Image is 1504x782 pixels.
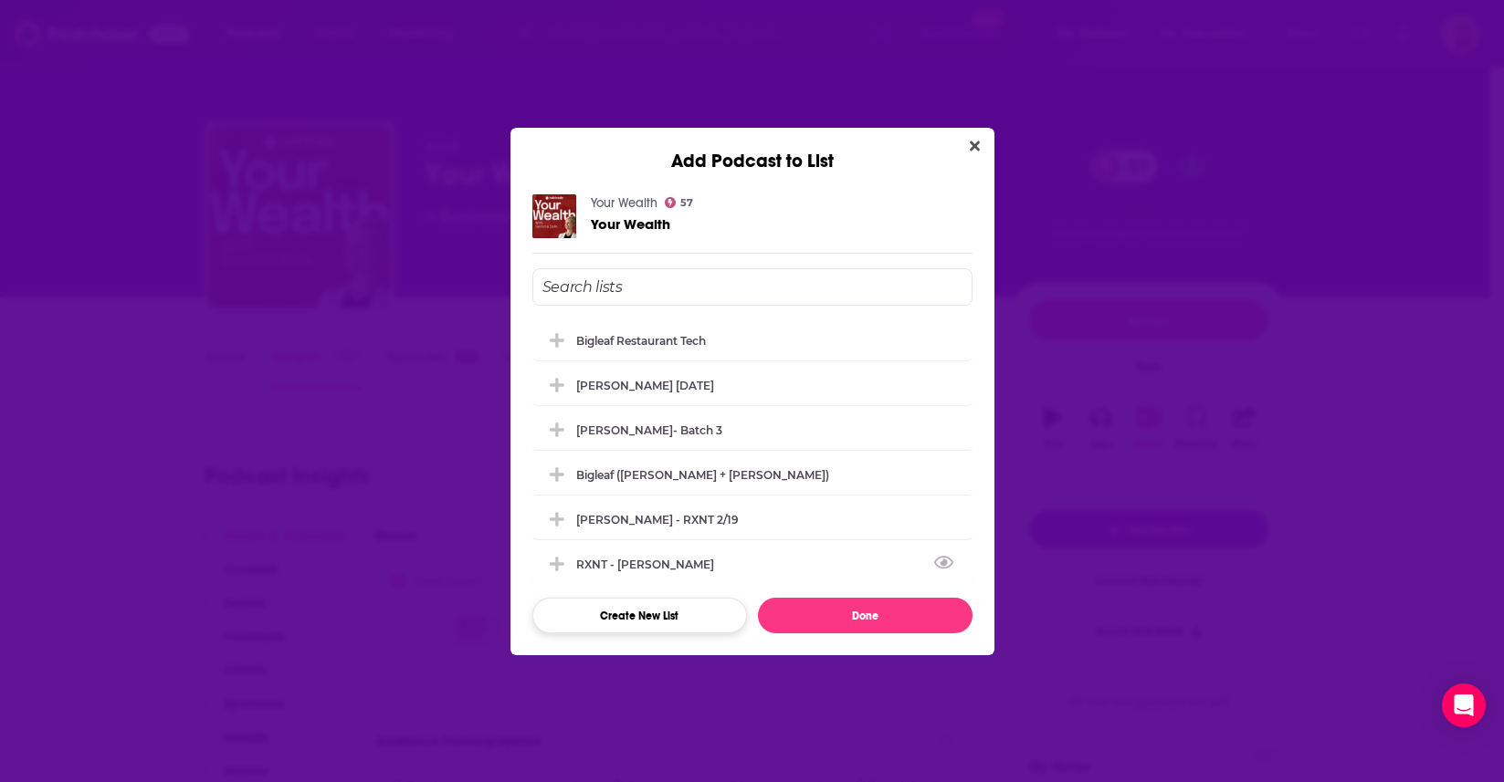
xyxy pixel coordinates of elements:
button: Create New List [532,598,747,633]
div: Add Podcast to List [510,128,994,172]
div: Add Podcast To List [532,268,973,633]
div: Bigleaf Restaurant Tech [576,334,706,348]
img: Your Wealth [532,194,576,238]
div: [PERSON_NAME]- batch 3 [576,423,722,437]
div: Bigleaf ([PERSON_NAME] + [PERSON_NAME]) [576,468,829,482]
div: [PERSON_NAME] - RXNT 2/19 [576,513,739,527]
div: RXNT - [PERSON_NAME] [576,558,725,571]
div: Bigleaf (Lori + Greg) [532,454,973,495]
button: Close [962,135,987,158]
span: 57 [680,199,693,207]
div: Jessica Wagner - RXNT 2/19 [532,499,973,539]
input: Search lists [532,268,973,306]
button: Done [758,598,973,633]
div: RXNT - Jessica Wagner [532,544,973,584]
div: [PERSON_NAME] [DATE] [576,379,714,392]
span: Your Wealth [591,215,670,233]
a: 57 [665,197,694,208]
div: Open Intercom Messenger [1442,683,1486,727]
a: Your Wealth [591,216,670,232]
div: Chad March 2025 [532,365,973,405]
button: View Link [714,568,725,569]
div: Bigleaf Restaurant Tech [532,320,973,360]
a: Your Wealth [591,195,657,211]
div: Greg Davis- batch 3 [532,410,973,450]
